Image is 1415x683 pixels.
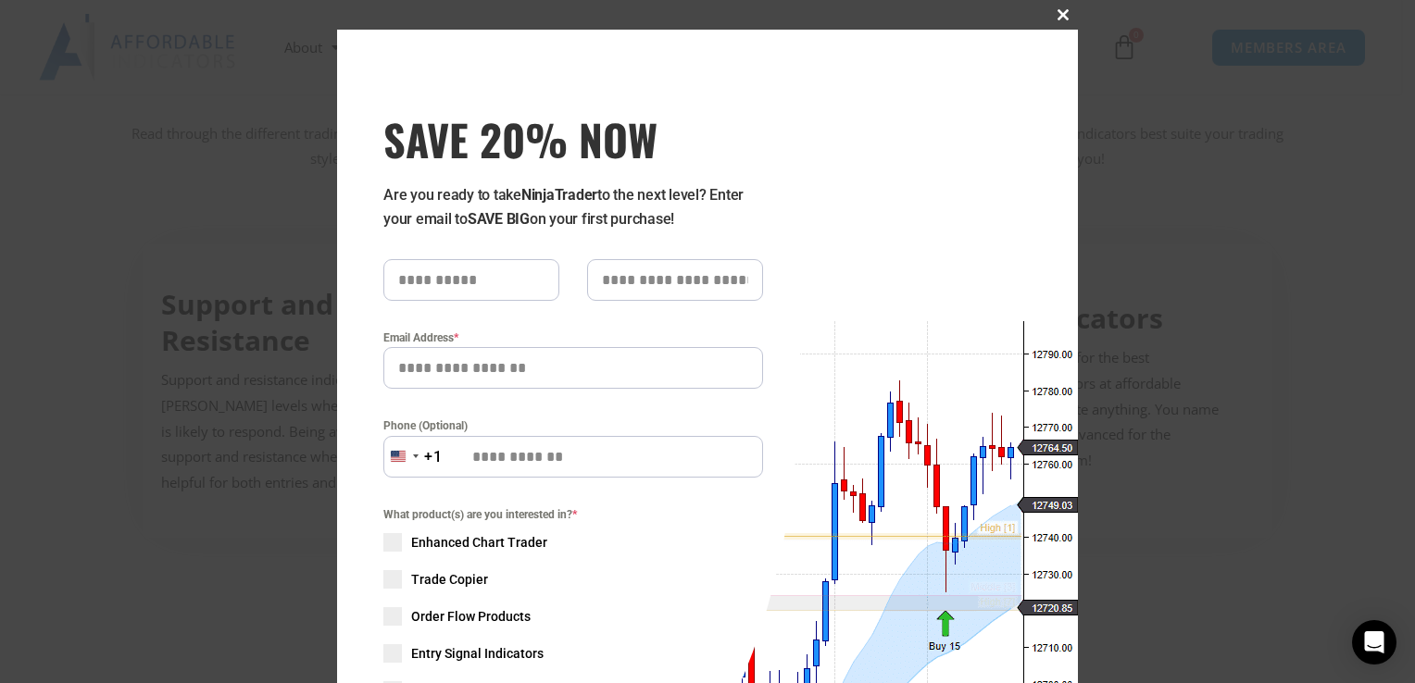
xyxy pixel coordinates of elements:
label: Trade Copier [383,570,763,589]
button: Selected country [383,436,443,478]
h3: SAVE 20% NOW [383,113,763,165]
span: Order Flow Products [411,607,531,626]
span: What product(s) are you interested in? [383,505,763,524]
div: Open Intercom Messenger [1352,620,1396,664]
span: Entry Signal Indicators [411,644,544,663]
strong: NinjaTrader [521,186,597,204]
strong: SAVE BIG [468,210,530,228]
label: Enhanced Chart Trader [383,533,763,552]
div: +1 [424,445,443,469]
label: Entry Signal Indicators [383,644,763,663]
p: Are you ready to take to the next level? Enter your email to on your first purchase! [383,183,763,231]
span: Enhanced Chart Trader [411,533,547,552]
label: Phone (Optional) [383,416,763,435]
label: Order Flow Products [383,607,763,626]
label: Email Address [383,329,763,347]
span: Trade Copier [411,570,488,589]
